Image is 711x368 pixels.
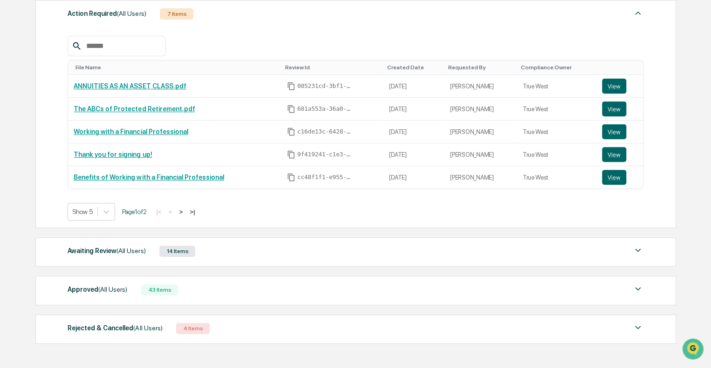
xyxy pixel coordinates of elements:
[632,7,643,19] img: caret
[74,105,195,113] a: The ABCs of Protected Retirement.pdf
[176,208,185,216] button: >
[77,117,116,127] span: Attestations
[74,128,188,135] a: Working with a Financial Professional
[517,120,596,143] td: True West
[444,75,517,98] td: [PERSON_NAME]
[68,7,146,20] div: Action Required
[602,124,626,139] button: View
[24,42,154,52] input: Clear
[287,173,295,181] span: Copy Id
[287,150,295,159] span: Copy Id
[287,127,295,136] span: Copy Id
[602,101,626,116] button: View
[383,166,444,188] td: [DATE]
[187,208,198,216] button: >|
[602,101,638,116] a: View
[9,71,26,88] img: 1746055101610-c473b297-6a78-478c-a979-82029cc54cd1
[297,151,353,158] span: 9f419241-c1e3-49c2-997d-d46bd0652bc5
[602,79,626,94] button: View
[176,323,210,334] div: 4 Items
[632,283,643,294] img: caret
[517,75,596,98] td: True West
[632,245,643,256] img: caret
[64,114,119,130] a: 🗄️Attestations
[9,118,17,126] div: 🖐️
[74,82,186,90] a: ANNUITIES AS AN ASSET CLASS.pdf
[68,283,127,295] div: Approved
[166,208,175,216] button: <
[383,143,444,166] td: [DATE]
[632,322,643,333] img: caret
[98,286,127,293] span: (All Users)
[297,105,353,113] span: 681a553a-36a0-440c-bc71-c511afe4472e
[517,143,596,166] td: True West
[285,64,380,71] div: Toggle SortBy
[117,10,146,17] span: (All Users)
[68,245,145,257] div: Awaiting Review
[517,166,596,188] td: True West
[602,147,626,162] button: View
[444,120,517,143] td: [PERSON_NAME]
[517,98,596,120] td: True West
[297,82,353,90] span: 085231cd-3bf1-49cd-8edf-8e5c63198b44
[297,174,353,181] span: cc48f1f1-e955-4d97-a88e-47c6a179c046
[19,117,60,127] span: Preclearance
[75,64,277,71] div: Toggle SortBy
[287,105,295,113] span: Copy Id
[6,131,62,148] a: 🔎Data Lookup
[158,74,170,85] button: Start new chat
[602,79,638,94] a: View
[160,8,193,20] div: 7 Items
[387,64,441,71] div: Toggle SortBy
[141,284,178,295] div: 43 Items
[133,324,162,332] span: (All Users)
[74,151,152,158] a: Thank you for signing up!
[68,322,162,334] div: Rejected & Cancelled
[9,136,17,143] div: 🔎
[681,337,706,362] iframe: Open customer support
[6,114,64,130] a: 🖐️Preclearance
[383,98,444,120] td: [DATE]
[93,158,113,165] span: Pylon
[9,20,170,34] p: How can we help?
[444,98,517,120] td: [PERSON_NAME]
[602,170,626,185] button: View
[602,147,638,162] a: View
[68,118,75,126] div: 🗄️
[122,208,146,215] span: Page 1 of 2
[74,174,224,181] a: Benefits of Working with a Financial Professional
[604,64,640,71] div: Toggle SortBy
[116,247,145,254] span: (All Users)
[297,128,353,135] span: c16de13c-6428-4fda-9cf8-1ae10db9bf8f
[159,246,195,257] div: 14 Items
[448,64,513,71] div: Toggle SortBy
[383,120,444,143] td: [DATE]
[66,157,113,165] a: Powered byPylon
[153,208,164,216] button: |<
[444,166,517,188] td: [PERSON_NAME]
[602,170,638,185] a: View
[602,124,638,139] a: View
[444,143,517,166] td: [PERSON_NAME]
[520,64,593,71] div: Toggle SortBy
[287,82,295,90] span: Copy Id
[19,135,59,144] span: Data Lookup
[383,75,444,98] td: [DATE]
[32,80,118,88] div: We're available if you need us!
[32,71,153,80] div: Start new chat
